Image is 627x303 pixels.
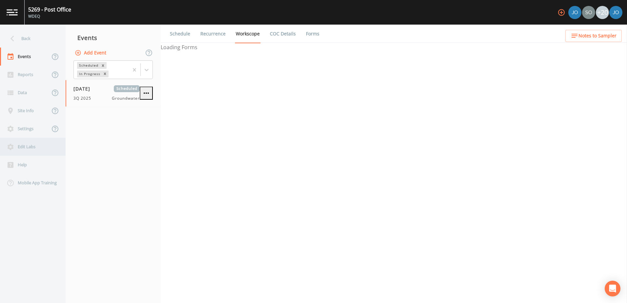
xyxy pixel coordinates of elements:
div: Open Intercom Messenger [605,281,620,296]
div: Scheduled [77,62,99,69]
div: Sophie Tice [582,6,596,19]
div: +20 [596,6,609,19]
a: COC Details [269,25,297,43]
div: 5269 - Post Office [28,6,71,13]
a: Schedule [169,25,191,43]
a: Forms [305,25,320,43]
span: Notes to Sampler [578,32,617,40]
button: Add Event [73,47,109,59]
span: Scheduled [114,85,140,92]
img: logo [7,9,18,15]
div: In Progress [77,71,101,77]
a: Workscope [235,25,261,43]
span: Groundwater [112,95,140,101]
div: WDEQ [28,13,71,19]
div: Loading Forms [161,43,627,51]
span: 3Q 2025 [73,95,95,101]
div: Josh Watzak [568,6,582,19]
div: Remove Scheduled [99,62,107,69]
div: Events [66,30,161,46]
a: Recurrence [199,25,227,43]
img: d2de15c11da5451b307a030ac90baa3e [609,6,622,19]
button: Notes to Sampler [565,30,622,42]
img: d2de15c11da5451b307a030ac90baa3e [568,6,581,19]
span: [DATE] [73,85,95,92]
a: [DATE]Scheduled3Q 2025Groundwater [66,80,161,107]
img: 2f3f50cbd0f2d7d3739efd806a95ff1a [582,6,595,19]
div: Remove In Progress [101,71,109,77]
